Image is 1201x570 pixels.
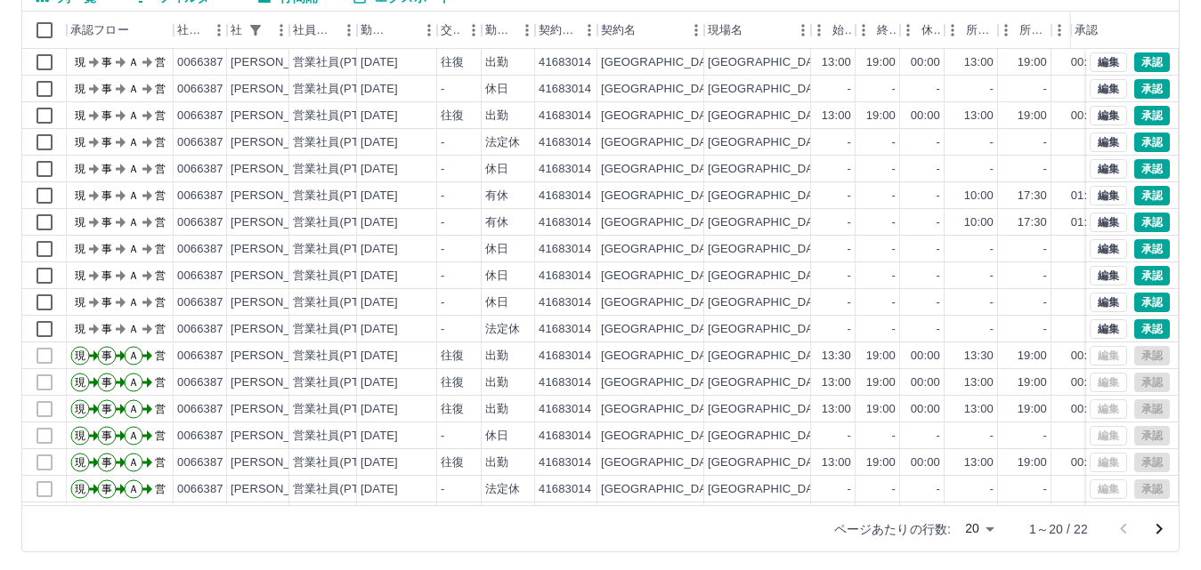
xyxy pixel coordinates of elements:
[911,374,940,391] div: 00:00
[539,108,591,124] div: 41683014
[966,12,994,49] div: 所定開始
[293,374,386,391] div: 営業社員(PT契約)
[293,188,386,205] div: 営業社員(PT契約)
[177,12,206,49] div: 社員番号
[485,374,508,391] div: 出勤
[155,269,166,282] text: 営
[75,349,85,362] text: 現
[708,241,981,258] div: [GEOGRAPHIC_DATA][PERSON_NAME]第2クラブ
[177,294,223,311] div: 0066387
[1134,213,1170,232] button: 承認
[601,268,724,285] div: [GEOGRAPHIC_DATA]
[1071,348,1100,365] div: 00:00
[539,81,591,98] div: 41683014
[1134,186,1170,205] button: 承認
[708,214,981,231] div: [GEOGRAPHIC_DATA][PERSON_NAME]第2クラブ
[539,294,591,311] div: 41683014
[101,349,112,362] text: 事
[101,56,112,68] text: 事
[937,134,940,151] div: -
[361,188,398,205] div: [DATE]
[708,12,743,49] div: 現場名
[790,17,816,44] button: メニュー
[892,321,896,338] div: -
[990,321,994,338] div: -
[75,163,85,175] text: 現
[964,214,994,231] div: 10:00
[361,348,398,365] div: [DATE]
[75,296,85,309] text: 現
[708,321,981,338] div: [GEOGRAPHIC_DATA][PERSON_NAME]第2クラブ
[177,241,223,258] div: 0066387
[877,12,897,49] div: 終業
[539,374,591,391] div: 41683014
[231,134,328,151] div: [PERSON_NAME]
[1043,134,1047,151] div: -
[460,17,487,44] button: メニュー
[177,268,223,285] div: 0066387
[848,81,851,98] div: -
[361,294,398,311] div: [DATE]
[293,241,386,258] div: 営業社員(PT契約)
[539,348,591,365] div: 41683014
[293,12,336,49] div: 社員区分
[601,54,724,71] div: [GEOGRAPHIC_DATA]
[437,12,482,49] div: 交通費
[155,323,166,335] text: 営
[822,108,851,124] div: 13:00
[128,189,139,202] text: Ａ
[1043,81,1047,98] div: -
[231,188,328,205] div: [PERSON_NAME]
[293,134,386,151] div: 営業社員(PT契約)
[892,268,896,285] div: -
[67,12,174,49] div: 承認フロー
[1090,186,1127,205] button: 編集
[601,188,724,205] div: [GEOGRAPHIC_DATA]
[1090,293,1127,312] button: 編集
[1043,321,1047,338] div: -
[822,374,851,391] div: 13:00
[601,214,724,231] div: [GEOGRAPHIC_DATA]
[990,241,994,258] div: -
[293,268,386,285] div: 営業社員(PT契約)
[1043,161,1047,178] div: -
[361,81,398,98] div: [DATE]
[231,108,328,124] div: [PERSON_NAME]
[128,269,139,282] text: Ａ
[293,321,386,338] div: 営業社員(PT契約)
[1018,108,1047,124] div: 19:00
[361,12,391,49] div: 勤務日
[177,348,223,365] div: 0066387
[485,214,508,231] div: 有休
[539,12,576,49] div: 契約コード
[128,163,139,175] text: Ａ
[293,108,386,124] div: 営業社員(PT契約)
[601,374,724,391] div: [GEOGRAPHIC_DATA]
[485,188,508,205] div: 有休
[1043,294,1047,311] div: -
[361,268,398,285] div: [DATE]
[485,241,508,258] div: 休日
[75,189,85,202] text: 現
[708,54,981,71] div: [GEOGRAPHIC_DATA][PERSON_NAME]第2クラブ
[1019,12,1048,49] div: 所定終業
[101,216,112,229] text: 事
[708,134,981,151] div: [GEOGRAPHIC_DATA][PERSON_NAME]第2クラブ
[708,108,981,124] div: [GEOGRAPHIC_DATA][PERSON_NAME]第2クラブ
[231,294,328,311] div: [PERSON_NAME]
[866,348,896,365] div: 19:00
[441,214,444,231] div: -
[75,216,85,229] text: 現
[866,374,896,391] div: 19:00
[601,161,724,178] div: [GEOGRAPHIC_DATA]
[128,216,139,229] text: Ａ
[75,323,85,335] text: 現
[336,17,362,44] button: メニュー
[75,109,85,122] text: 現
[539,188,591,205] div: 41683014
[856,12,900,49] div: 終業
[921,12,941,49] div: 休憩
[1018,214,1047,231] div: 17:30
[177,134,223,151] div: 0066387
[155,349,166,362] text: 営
